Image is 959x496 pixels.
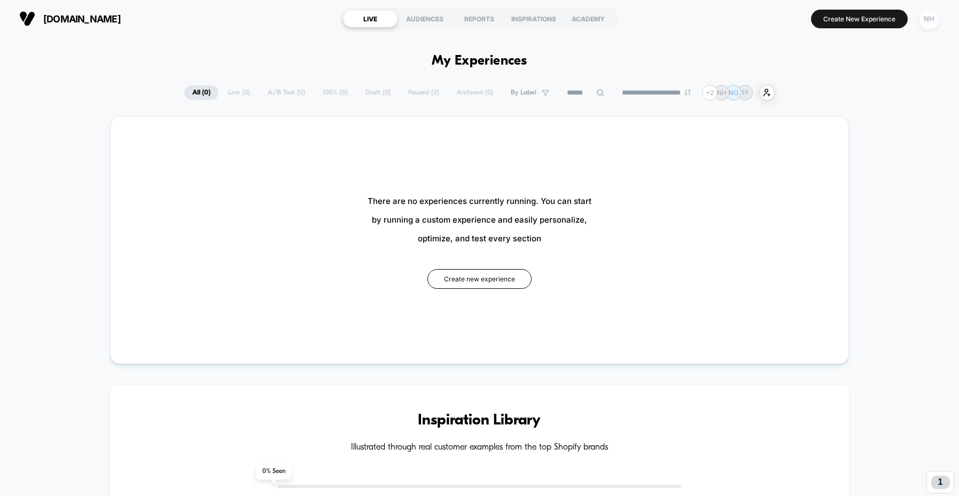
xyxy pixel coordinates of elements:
[397,10,452,27] div: AUDIENCES
[232,125,258,151] button: Play, NEW DEMO 2025-VEED.mp4
[717,89,727,97] p: NH
[343,10,397,27] div: LIVE
[256,463,292,479] span: 0 % Seen
[427,269,532,289] button: Create new experience
[741,89,749,97] p: TF
[702,85,718,100] div: + 2
[811,10,908,28] button: Create New Experience
[729,89,738,97] p: NO
[511,89,536,97] span: By Label
[561,10,615,27] div: ACADEMY
[5,253,22,270] button: Play, NEW DEMO 2025-VEED.mp4
[142,412,816,429] h3: Inspiration Library
[19,11,35,27] img: Visually logo
[506,10,561,27] div: INSPIRATIONS
[684,89,691,96] img: end
[432,53,527,69] h1: My Experiences
[142,443,816,453] h4: Illustrated through real customer examples from the top Shopify brands
[452,10,506,27] div: REPORTS
[363,255,391,267] div: Duration
[43,13,121,25] span: [DOMAIN_NAME]
[16,10,124,27] button: [DOMAIN_NAME]
[919,9,940,29] div: NH
[337,255,361,267] div: Current time
[412,256,444,266] input: Volume
[916,8,943,30] button: NH
[368,192,591,248] span: There are no experiences currently running. You can start by running a custom experience and easi...
[184,85,219,100] span: All ( 0 )
[8,238,483,248] input: Seek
